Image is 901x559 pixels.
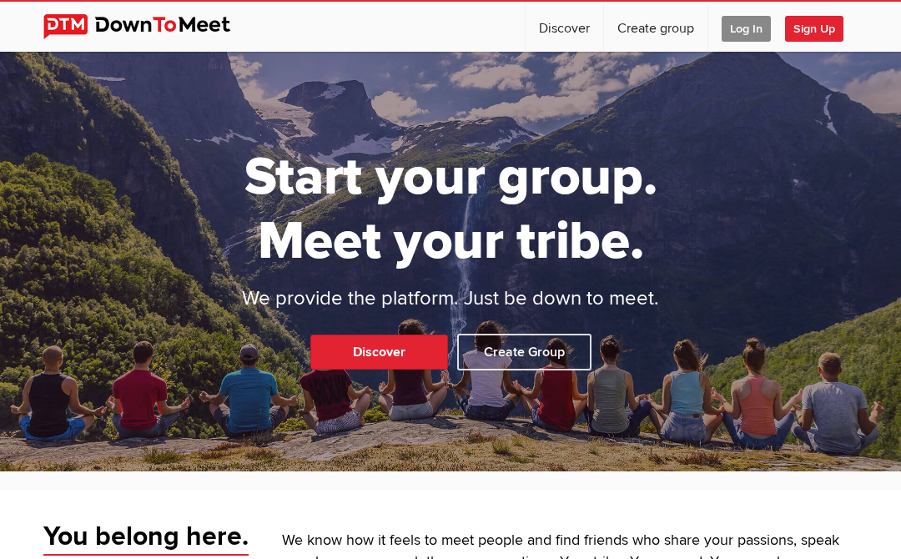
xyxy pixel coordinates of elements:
[310,335,448,370] a: Discover
[722,16,771,42] span: Log In
[708,2,784,52] a: Log In
[43,520,249,556] span: You belong here.
[43,14,256,39] img: DownToMeet
[785,16,843,42] span: Sign Up
[785,2,857,52] a: Sign Up
[457,334,591,370] a: Create Group
[179,145,722,274] h1: Start your group. Meet your tribe.
[526,2,603,52] a: Discover
[604,2,707,52] a: Create group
